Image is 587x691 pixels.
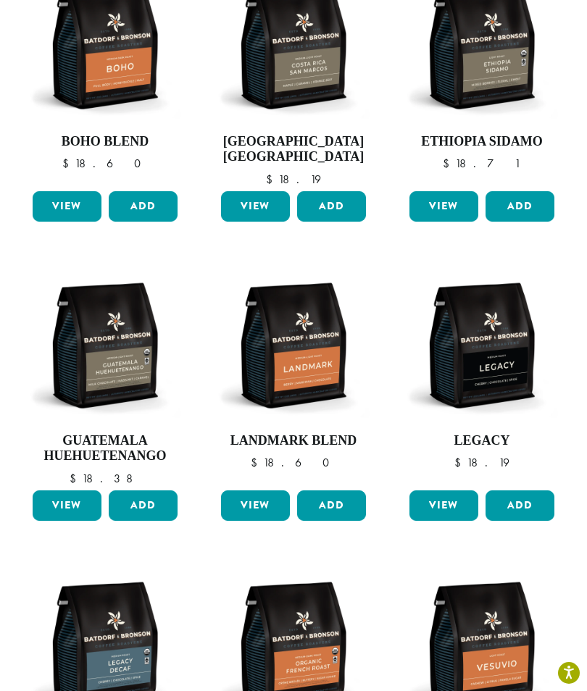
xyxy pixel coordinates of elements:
[221,490,290,521] a: View
[109,490,178,521] button: Add
[409,191,478,222] a: View
[217,269,370,485] a: Landmark Blend $18.60
[266,172,278,187] span: $
[266,172,321,187] bdi: 18.19
[29,269,181,485] a: Guatemala Huehuetenango $18.38
[251,455,263,470] span: $
[221,191,290,222] a: View
[109,191,178,222] button: Add
[406,134,558,150] h4: Ethiopia Sidamo
[70,471,140,486] bdi: 18.38
[29,269,181,422] img: BB-12oz-FTO-Guatemala-Huhutenango-Stock.webp
[29,134,181,150] h4: Boho Blend
[33,191,101,222] a: View
[454,455,467,470] span: $
[443,156,520,171] bdi: 18.71
[217,134,370,165] h4: [GEOGRAPHIC_DATA] [GEOGRAPHIC_DATA]
[62,156,148,171] bdi: 18.60
[251,455,336,470] bdi: 18.60
[486,490,554,521] button: Add
[406,269,558,485] a: Legacy $18.19
[454,455,509,470] bdi: 18.19
[297,191,366,222] button: Add
[62,156,75,171] span: $
[443,156,455,171] span: $
[406,433,558,449] h4: Legacy
[33,490,101,521] a: View
[217,433,370,449] h4: Landmark Blend
[486,191,554,222] button: Add
[409,490,478,521] a: View
[217,269,370,422] img: BB-12oz-Landmark-Stock.webp
[70,471,82,486] span: $
[406,269,558,422] img: BB-12oz-Legacy-Stock.webp
[29,433,181,464] h4: Guatemala Huehuetenango
[297,490,366,521] button: Add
